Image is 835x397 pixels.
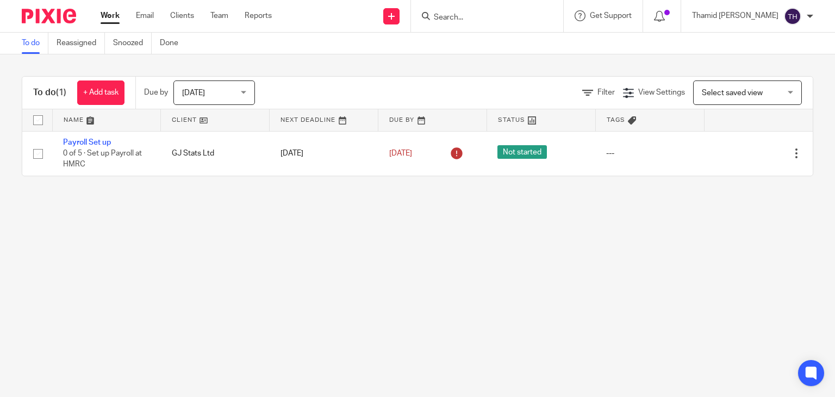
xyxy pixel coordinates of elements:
[638,89,685,96] span: View Settings
[136,10,154,21] a: Email
[160,33,186,54] a: Done
[63,139,111,146] a: Payroll Set up
[607,117,625,123] span: Tags
[182,89,205,97] span: [DATE]
[784,8,801,25] img: svg%3E
[245,10,272,21] a: Reports
[144,87,168,98] p: Due by
[77,80,124,105] a: + Add task
[270,131,378,176] td: [DATE]
[33,87,66,98] h1: To do
[597,89,615,96] span: Filter
[170,10,194,21] a: Clients
[101,10,120,21] a: Work
[161,131,270,176] td: GJ Stats Ltd
[606,148,693,159] div: ---
[702,89,763,97] span: Select saved view
[57,33,105,54] a: Reassigned
[56,88,66,97] span: (1)
[497,145,547,159] span: Not started
[22,9,76,23] img: Pixie
[389,150,412,157] span: [DATE]
[63,150,142,169] span: 0 of 5 · Set up Payroll at HMRC
[113,33,152,54] a: Snoozed
[210,10,228,21] a: Team
[22,33,48,54] a: To do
